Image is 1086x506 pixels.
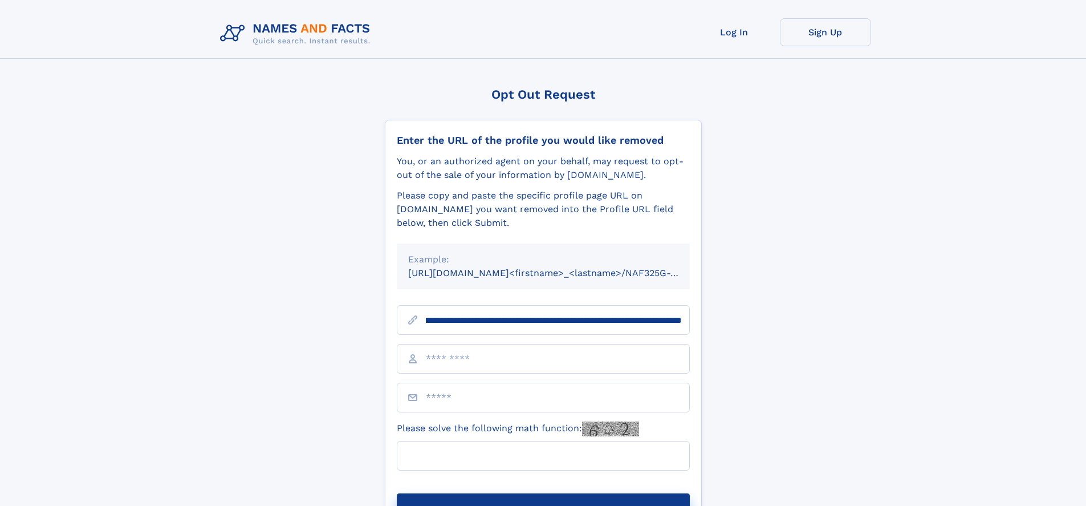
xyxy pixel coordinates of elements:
[215,18,380,49] img: Logo Names and Facts
[780,18,871,46] a: Sign Up
[408,268,711,278] small: [URL][DOMAIN_NAME]<firstname>_<lastname>/NAF325G-xxxxxxxx
[397,189,690,230] div: Please copy and paste the specific profile page URL on [DOMAIN_NAME] you want removed into the Pr...
[397,155,690,182] div: You, or an authorized agent on your behalf, may request to opt-out of the sale of your informatio...
[397,422,639,436] label: Please solve the following math function:
[408,253,678,266] div: Example:
[385,87,702,102] div: Opt Out Request
[397,134,690,147] div: Enter the URL of the profile you would like removed
[689,18,780,46] a: Log In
